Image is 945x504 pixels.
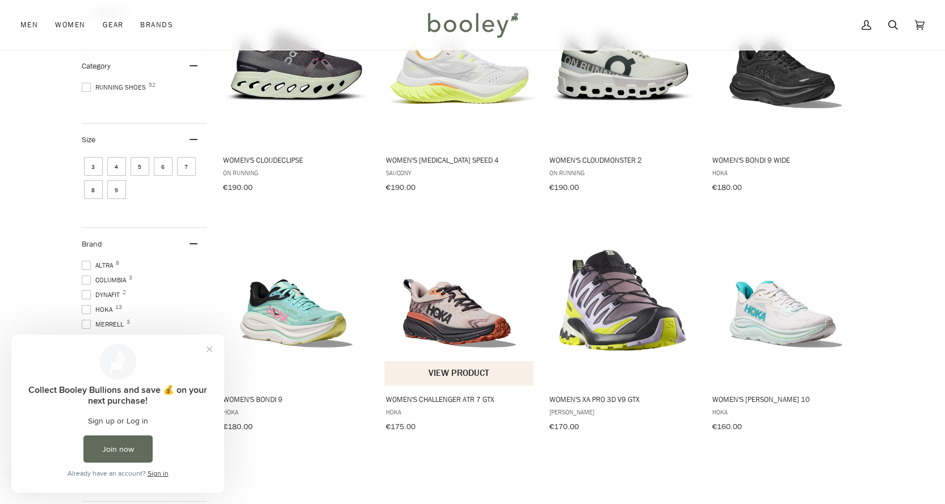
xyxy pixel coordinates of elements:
span: Running Shoes [82,82,149,92]
span: Hoka [223,407,370,417]
a: Women's Clifton 10 [711,215,861,435]
span: Brands [140,19,173,31]
span: 13 [115,304,122,310]
span: Size [82,134,95,145]
img: Hoka Women's Clifton 10 White / Celo Blue - Booley Galway [711,226,861,376]
span: €190.00 [223,182,253,193]
img: Hoka Women's Challenger ATR 7 GTX Cosmic Pearl / Galaxy - Booley Galway [384,226,535,376]
span: 5 [137,334,140,340]
span: Women's Cloudmonster 2 [549,155,696,165]
span: Merrell [82,319,127,329]
span: 3 [127,319,130,325]
span: Men [20,19,38,31]
span: Women's Challenger ATR 7 GTX [386,394,533,404]
span: Hoka [712,168,859,177]
span: On Running [549,168,696,177]
span: Women's [MEDICAL_DATA] Speed 4 [386,155,533,165]
span: Hoka [82,304,116,315]
span: Brand [82,239,102,249]
img: Hoka Women's Bondi 9 Blue Spark / Mint Fluorite - Booley Galway [221,226,372,376]
span: DYNAFIT [82,290,123,300]
span: 52 [149,82,156,88]
span: Women's Bondi 9 Wide [712,155,859,165]
a: Women's Bondi 9 [221,215,372,435]
span: €180.00 [712,182,742,193]
span: [PERSON_NAME] [549,407,696,417]
span: €160.00 [712,421,742,432]
span: Size: 5 [131,157,149,176]
span: €170.00 [549,421,579,432]
span: Women's Bondi 9 [223,394,370,404]
button: View product [384,361,534,386]
img: Booley [423,9,522,41]
span: Columbia [82,275,129,285]
span: 3 [129,275,132,281]
span: €180.00 [223,421,253,432]
span: Size: 4 [107,157,126,176]
span: Women [55,19,85,31]
span: Size: 9 [107,180,126,199]
span: 2 [123,290,126,295]
span: Size: 3 [84,157,103,176]
span: Size: 7 [177,157,196,176]
a: Women's XA Pro 3D V9 GTX [548,215,698,435]
span: Altra [82,260,116,270]
span: Saucony [386,168,533,177]
span: 8 [116,260,119,266]
span: Women's XA Pro 3D V9 GTX [549,394,696,404]
span: On Running [82,334,137,344]
span: €175.00 [386,421,415,432]
span: Hoka [712,407,859,417]
span: On Running [223,168,370,177]
a: Women's Challenger ATR 7 GTX [384,215,535,435]
span: €190.00 [549,182,579,193]
span: Women's [PERSON_NAME] 10 [712,394,859,404]
img: Salomon Women's XA Pro 3D V9 GTX Moonscape / Orchid Petal / Sulphur Spring- Booley Galway [548,226,698,376]
span: €190.00 [386,182,415,193]
iframe: Loyalty program pop-up with offers and actions [11,334,224,493]
span: Women's Cloudeclipse [223,155,370,165]
span: Size: 8 [84,180,103,199]
span: Hoka [386,407,533,417]
span: Gear [103,19,124,31]
span: Size: 6 [154,157,173,176]
span: Category [82,61,111,71]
